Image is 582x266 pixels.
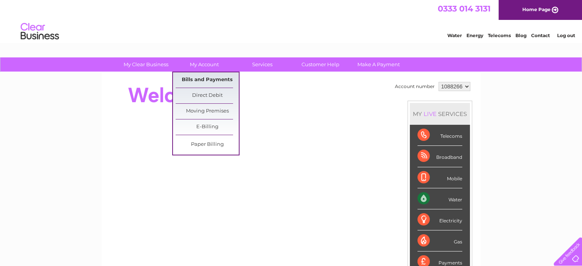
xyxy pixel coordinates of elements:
a: Telecoms [488,33,511,38]
div: LIVE [422,110,438,117]
div: Water [417,188,462,209]
div: Clear Business is a trading name of Verastar Limited (registered in [GEOGRAPHIC_DATA] No. 3667643... [111,4,472,37]
a: My Account [173,57,236,72]
div: Telecoms [417,125,462,146]
a: Direct Debit [176,88,239,103]
a: Customer Help [289,57,352,72]
a: My Clear Business [114,57,178,72]
div: Mobile [417,167,462,188]
a: 0333 014 3131 [438,4,491,13]
div: Gas [417,230,462,251]
a: Blog [515,33,527,38]
a: Moving Premises [176,104,239,119]
a: Energy [466,33,483,38]
a: Paper Billing [176,137,239,152]
a: Services [231,57,294,72]
div: Electricity [417,209,462,230]
a: Water [447,33,462,38]
a: Contact [531,33,550,38]
a: Make A Payment [347,57,410,72]
img: logo.png [20,20,59,43]
td: Account number [393,80,437,93]
a: Bills and Payments [176,72,239,88]
a: Log out [557,33,575,38]
a: E-Billing [176,119,239,135]
div: MY SERVICES [410,103,470,125]
div: Broadband [417,146,462,167]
